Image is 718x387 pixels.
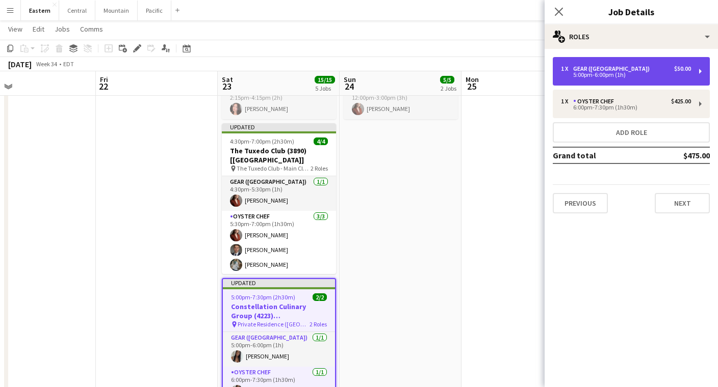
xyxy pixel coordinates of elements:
[344,75,356,84] span: Sun
[573,65,654,72] div: Gear ([GEOGRAPHIC_DATA])
[231,293,295,301] span: 5:00pm-7:30pm (2h30m)
[315,85,335,92] div: 5 Jobs
[441,85,456,92] div: 2 Jobs
[222,123,336,274] app-job-card: Updated4:30pm-7:00pm (2h30m)4/4The Tuxedo Club (3890) [[GEOGRAPHIC_DATA]] The Tuxedo Club - Main ...
[553,147,650,163] td: Grand total
[314,137,328,145] span: 4/4
[63,60,74,68] div: EDT
[8,59,32,69] div: [DATE]
[440,76,454,84] span: 5/5
[98,80,108,92] span: 22
[671,98,691,105] div: $425.00
[561,98,573,105] div: 1 x
[4,22,27,36] a: View
[238,320,310,328] span: Private Residence ([GEOGRAPHIC_DATA], [GEOGRAPHIC_DATA])
[230,137,294,145] span: 4:30pm-7:00pm (2h30m)
[21,1,59,20] button: Eastern
[573,98,618,105] div: Oyster Chef
[553,193,608,213] button: Previous
[674,65,691,72] div: $50.00
[310,320,327,328] span: 2 Roles
[466,75,479,84] span: Mon
[315,76,335,84] span: 15/15
[222,85,336,119] app-card-role: Oyster Girl1/12:15pm-4:15pm (2h)[PERSON_NAME]
[223,302,335,320] h3: Constellation Culinary Group (4223) [[GEOGRAPHIC_DATA]]
[222,75,233,84] span: Sat
[342,80,356,92] span: 24
[222,176,336,211] app-card-role: Gear ([GEOGRAPHIC_DATA])1/14:30pm-5:30pm (1h)[PERSON_NAME]
[464,80,479,92] span: 25
[545,5,718,18] h3: Job Details
[223,332,335,367] app-card-role: Gear ([GEOGRAPHIC_DATA])1/15:00pm-6:00pm (1h)[PERSON_NAME]
[344,85,458,119] app-card-role: Oyster Chef1/112:00pm-3:00pm (3h)[PERSON_NAME]
[222,146,336,164] h3: The Tuxedo Club (3890) [[GEOGRAPHIC_DATA]]
[29,22,48,36] a: Edit
[220,80,233,92] span: 23
[237,164,311,172] span: The Tuxedo Club - Main Clubhouse ([GEOGRAPHIC_DATA], [GEOGRAPHIC_DATA])
[76,22,107,36] a: Comms
[59,1,95,20] button: Central
[8,24,22,34] span: View
[95,1,138,20] button: Mountain
[655,193,710,213] button: Next
[55,24,70,34] span: Jobs
[561,105,691,110] div: 6:00pm-7:30pm (1h30m)
[311,164,328,172] span: 2 Roles
[545,24,718,49] div: Roles
[561,72,691,77] div: 5:00pm-6:00pm (1h)
[34,60,59,68] span: Week 34
[33,24,44,34] span: Edit
[222,211,336,275] app-card-role: Oyster Chef3/35:30pm-7:00pm (1h30m)[PERSON_NAME][PERSON_NAME][PERSON_NAME]
[553,122,710,143] button: Add role
[561,65,573,72] div: 1 x
[313,293,327,301] span: 2/2
[138,1,171,20] button: Pacific
[80,24,103,34] span: Comms
[223,279,335,287] div: Updated
[100,75,108,84] span: Fri
[222,123,336,131] div: Updated
[50,22,74,36] a: Jobs
[650,147,710,163] td: $475.00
